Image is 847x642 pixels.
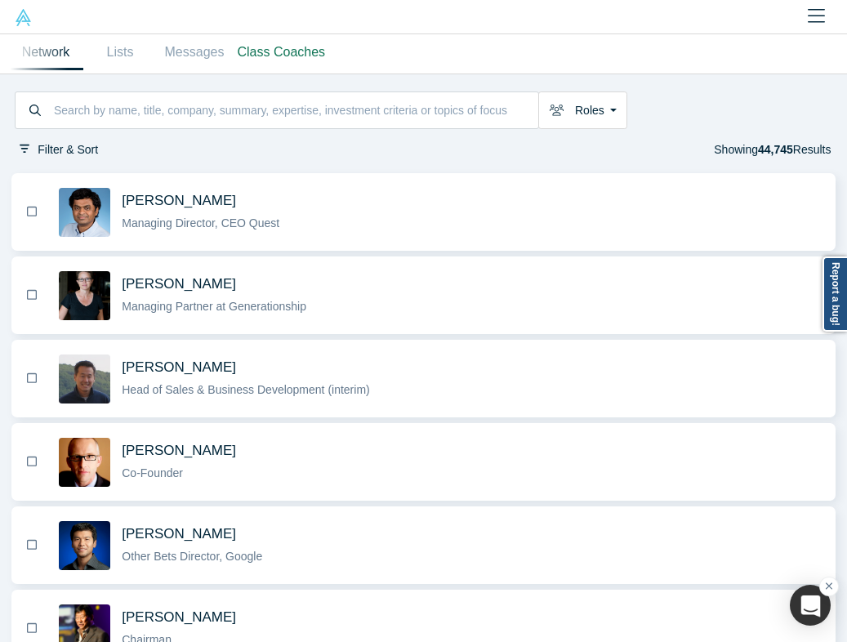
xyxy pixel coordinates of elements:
button: Bookmark [22,536,42,555]
button: Bookmark [22,286,42,305]
span: [PERSON_NAME] [122,525,236,542]
a: Report a bug! [822,256,847,332]
button: Filter & Sort [15,140,104,159]
button: BookmarkRobert Winder's Profile Image[PERSON_NAME]Co-Founder [11,424,836,500]
a: Messages [158,34,232,70]
img: Alchemist Vault Logo [15,9,32,26]
button: BookmarkMichael Chang's Profile Image[PERSON_NAME]Head of Sales & Business Development (interim) [11,341,836,417]
button: BookmarkSteven Kan's Profile Image[PERSON_NAME]Other Bets Director, Google [11,507,836,583]
a: Class Coaches [232,34,332,70]
span: [PERSON_NAME] [122,359,236,376]
img: Rachel Chalmers's Profile Image [59,271,110,320]
span: [PERSON_NAME] [122,275,236,292]
button: Bookmark[PERSON_NAME]Co-Founder [16,425,831,499]
strong: 44,745 [758,143,793,156]
a: Network [9,34,83,70]
span: Showing Results [714,143,831,156]
button: Bookmark [22,369,42,388]
img: Steven Kan's Profile Image [59,521,110,570]
button: Bookmark[PERSON_NAME]Other Bets Director, Google [16,508,831,582]
span: [PERSON_NAME] [122,192,236,209]
button: Bookmark [22,203,42,221]
span: Managing Director, CEO Quest [122,216,279,230]
span: Filter & Sort [38,143,98,156]
button: BookmarkRachel Chalmers's Profile Image[PERSON_NAME]Managing Partner at Generationship [11,257,836,333]
img: Robert Winder's Profile Image [59,438,110,487]
button: Roles [538,91,627,129]
span: [PERSON_NAME] [122,609,236,626]
span: [PERSON_NAME] [122,442,236,459]
button: BookmarkGnani Palanikumar's Profile Image[PERSON_NAME]Managing Director, CEO Quest [11,174,836,250]
span: Other Bets Director, Google [122,550,262,563]
span: Co-Founder [122,466,183,479]
button: Bookmark [22,453,42,471]
input: Search by name, title, company, summary, expertise, investment criteria or topics of focus [52,94,538,127]
span: Head of Sales & Business Development (interim) [122,383,369,396]
button: Bookmark [22,619,42,638]
img: Gnani Palanikumar's Profile Image [59,188,110,237]
button: Bookmark[PERSON_NAME]Managing Partner at Generationship [16,258,831,332]
button: Bookmark[PERSON_NAME]Head of Sales & Business Development (interim) [16,341,831,416]
span: Managing Partner at Generationship [122,300,306,313]
a: Lists [83,34,158,70]
button: Bookmark[PERSON_NAME]Managing Director, CEO Quest [16,175,831,249]
img: Michael Chang's Profile Image [59,354,110,403]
